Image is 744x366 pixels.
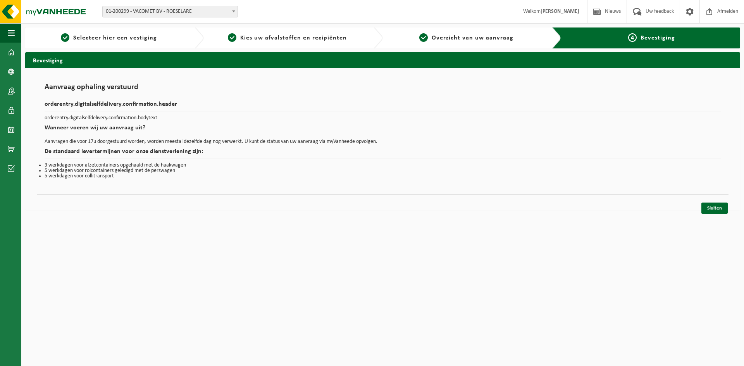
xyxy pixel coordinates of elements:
[628,33,637,42] span: 4
[73,35,157,41] span: Selecteer hier een vestiging
[45,125,721,135] h2: Wanneer voeren wij uw aanvraag uit?
[432,35,513,41] span: Overzicht van uw aanvraag
[61,33,69,42] span: 1
[701,203,728,214] a: Sluiten
[419,33,428,42] span: 3
[45,168,721,174] li: 5 werkdagen voor rolcontainers geledigd met de perswagen
[240,35,347,41] span: Kies uw afvalstoffen en recipiënten
[45,115,721,121] p: orderentry.digitalselfdelivery.confirmation.bodytext
[387,33,546,43] a: 3Overzicht van uw aanvraag
[25,52,740,67] h2: Bevestiging
[29,33,188,43] a: 1Selecteer hier een vestiging
[45,83,721,95] h1: Aanvraag ophaling verstuurd
[228,33,236,42] span: 2
[45,174,721,179] li: 5 werkdagen voor collitransport
[541,9,579,14] strong: [PERSON_NAME]
[45,139,721,144] p: Aanvragen die voor 17u doorgestuurd worden, worden meestal dezelfde dag nog verwerkt. U kunt de s...
[641,35,675,41] span: Bevestiging
[208,33,367,43] a: 2Kies uw afvalstoffen en recipiënten
[102,6,238,17] span: 01-200299 - VACOMET BV - ROESELARE
[103,6,238,17] span: 01-200299 - VACOMET BV - ROESELARE
[45,101,721,112] h2: orderentry.digitalselfdelivery.confirmation.header
[45,163,721,168] li: 3 werkdagen voor afzetcontainers opgehaald met de haakwagen
[45,148,721,159] h2: De standaard levertermijnen voor onze dienstverlening zijn:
